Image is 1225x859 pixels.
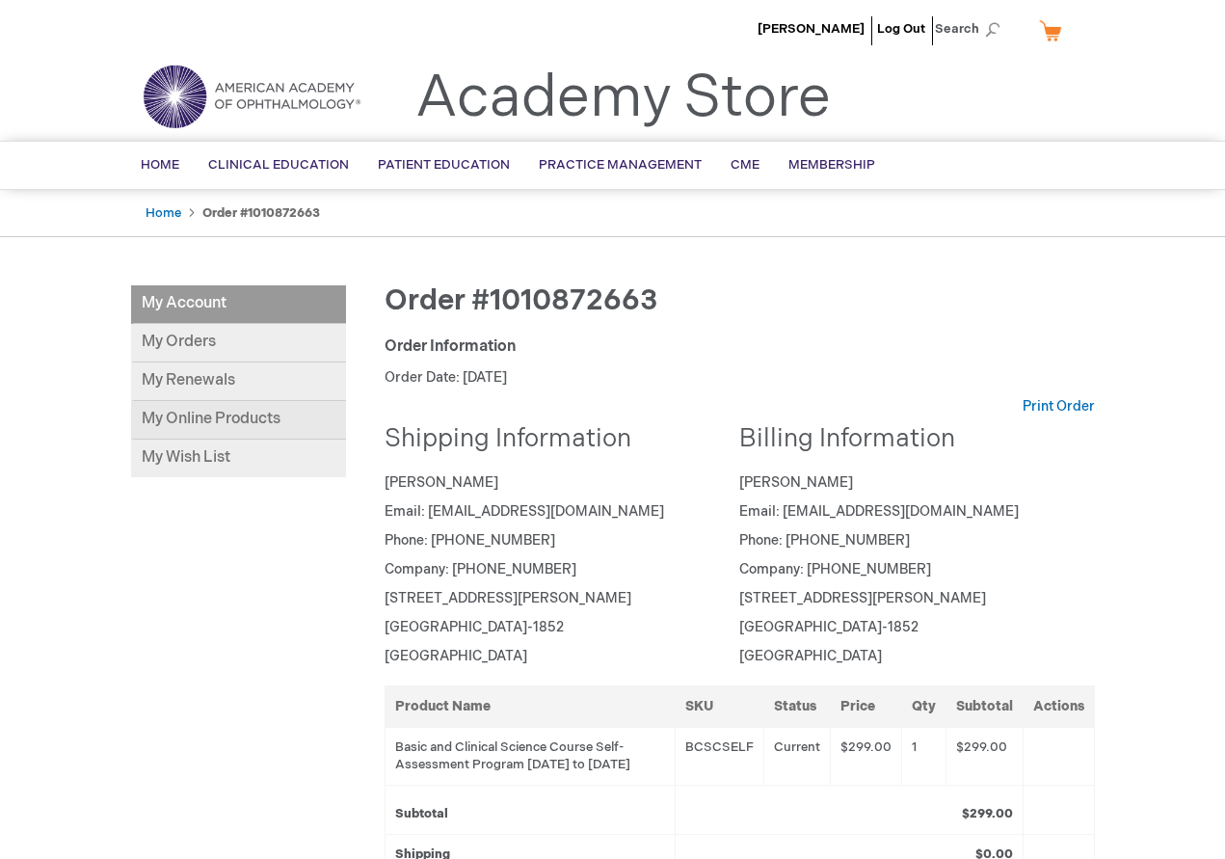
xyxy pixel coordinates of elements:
strong: Subtotal [395,806,448,821]
a: My Orders [131,324,346,362]
th: Qty [901,685,945,727]
td: $299.00 [830,727,901,785]
span: [STREET_ADDRESS][PERSON_NAME] [385,590,631,606]
span: Email: [EMAIL_ADDRESS][DOMAIN_NAME] [385,503,664,520]
span: Home [141,157,179,173]
span: Clinical Education [208,157,349,173]
span: [PERSON_NAME] [739,474,853,491]
td: $299.00 [945,727,1023,785]
a: Home [146,205,181,221]
span: [GEOGRAPHIC_DATA] [739,648,882,664]
td: 1 [901,727,945,785]
span: Patient Education [378,157,510,173]
span: [GEOGRAPHIC_DATA]-1852 [739,619,919,635]
div: Order Information [385,336,1095,359]
span: [GEOGRAPHIC_DATA] [385,648,527,664]
a: My Online Products [131,401,346,440]
span: Company: [PHONE_NUMBER] [739,561,931,577]
a: Log Out [877,21,925,37]
td: BCSCSELF [675,727,763,785]
h2: Billing Information [739,426,1080,454]
span: CME [731,157,759,173]
th: Status [763,685,830,727]
span: [GEOGRAPHIC_DATA]-1852 [385,619,564,635]
span: Practice Management [539,157,702,173]
th: Price [830,685,901,727]
td: Current [763,727,830,785]
strong: Order #1010872663 [202,205,320,221]
span: Membership [788,157,875,173]
a: [PERSON_NAME] [758,21,865,37]
th: Product Name [385,685,675,727]
h2: Shipping Information [385,426,726,454]
a: My Renewals [131,362,346,401]
span: Company: [PHONE_NUMBER] [385,561,576,577]
span: Email: [EMAIL_ADDRESS][DOMAIN_NAME] [739,503,1019,520]
th: Subtotal [945,685,1023,727]
span: Search [935,10,1008,48]
th: Actions [1023,685,1094,727]
span: Phone: [PHONE_NUMBER] [739,532,910,549]
th: SKU [675,685,763,727]
span: Order #1010872663 [385,283,657,318]
strong: $299.00 [962,806,1013,821]
a: Print Order [1023,397,1095,416]
a: Academy Store [415,64,831,133]
td: Basic and Clinical Science Course Self-Assessment Program [DATE] to [DATE] [385,727,675,785]
span: [STREET_ADDRESS][PERSON_NAME] [739,590,986,606]
a: My Wish List [131,440,346,477]
span: [PERSON_NAME] [385,474,498,491]
span: Phone: [PHONE_NUMBER] [385,532,555,549]
p: Order Date: [DATE] [385,368,1095,388]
